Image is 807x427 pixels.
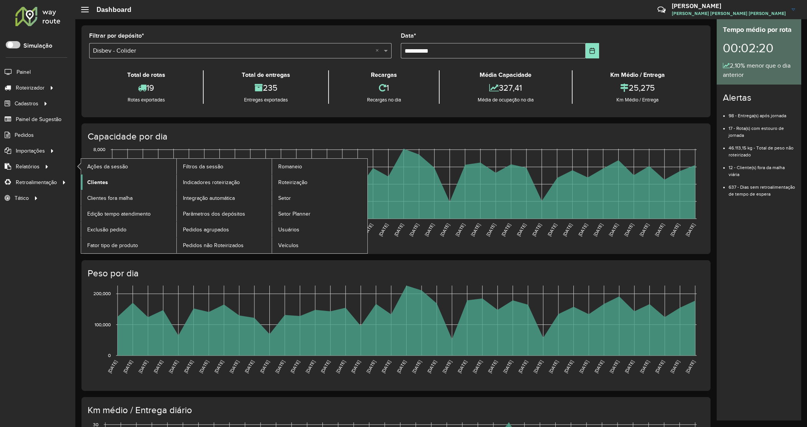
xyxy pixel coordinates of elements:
[183,210,245,218] span: Parâmetros dos depósitos
[426,359,437,374] text: [DATE]
[439,223,450,237] text: [DATE]
[380,359,392,374] text: [DATE]
[278,226,299,234] span: Usuários
[87,241,138,249] span: Fator tipo de produto
[563,359,574,374] text: [DATE]
[88,405,703,416] h4: Km médio / Entrega diário
[442,96,570,104] div: Média de ocupação no dia
[278,194,291,202] span: Setor
[138,359,149,374] text: [DATE]
[623,223,634,237] text: [DATE]
[533,359,544,374] text: [DATE]
[335,359,346,374] text: [DATE]
[331,80,437,96] div: 1
[122,359,133,374] text: [DATE]
[16,147,45,155] span: Importações
[424,223,435,237] text: [DATE]
[272,206,367,221] a: Setor Planner
[502,359,513,374] text: [DATE]
[729,106,795,119] li: 98 - Entrega(s) após jornada
[93,422,98,427] text: 30
[229,359,240,374] text: [DATE]
[23,41,52,50] label: Simulação
[213,359,224,374] text: [DATE]
[91,80,201,96] div: 19
[177,190,272,206] a: Integração automática
[562,223,573,237] text: [DATE]
[107,359,118,374] text: [DATE]
[723,25,795,35] div: Tempo médio por rota
[654,359,665,374] text: [DATE]
[93,291,111,296] text: 200,000
[320,359,331,374] text: [DATE]
[723,92,795,103] h4: Alertas
[15,194,29,202] span: Tático
[88,131,703,142] h4: Capacidade por dia
[91,96,201,104] div: Rotas exportadas
[16,84,45,92] span: Roteirizador
[654,223,665,237] text: [DATE]
[362,223,374,237] text: [DATE]
[393,223,404,237] text: [DATE]
[365,359,377,374] text: [DATE]
[272,238,367,253] a: Veículos
[87,210,151,218] span: Edição tempo atendimento
[183,241,244,249] span: Pedidos não Roteirizados
[15,131,34,139] span: Pedidos
[177,159,272,174] a: Filtros da sessão
[457,359,468,374] text: [DATE]
[259,359,270,374] text: [DATE]
[487,359,498,374] text: [DATE]
[177,222,272,237] a: Pedidos agrupados
[411,359,422,374] text: [DATE]
[723,61,795,80] div: 2,10% menor que o dia anterior
[272,159,367,174] a: Romaneio
[729,158,795,178] li: 12 - Cliente(s) fora da malha viária
[305,359,316,374] text: [DATE]
[672,10,786,17] span: [PERSON_NAME] [PERSON_NAME] [PERSON_NAME]
[198,359,209,374] text: [DATE]
[485,223,496,237] text: [DATE]
[206,80,326,96] div: 235
[516,223,527,237] text: [DATE]
[87,194,133,202] span: Clientes fora malha
[183,359,194,374] text: [DATE]
[278,241,299,249] span: Veículos
[685,359,696,374] text: [DATE]
[470,223,481,237] text: [DATE]
[81,206,176,221] a: Edição tempo atendimento
[517,359,528,374] text: [DATE]
[183,163,223,171] span: Filtros da sessão
[723,35,795,61] div: 00:02:20
[608,223,619,237] text: [DATE]
[206,96,326,104] div: Entregas exportadas
[206,70,326,80] div: Total de entregas
[578,359,589,374] text: [DATE]
[350,359,361,374] text: [DATE]
[274,359,286,374] text: [DATE]
[87,226,126,234] span: Exclusão pedido
[531,223,542,237] text: [DATE]
[272,222,367,237] a: Usuários
[442,359,453,374] text: [DATE]
[16,178,57,186] span: Retroalimentação
[81,190,176,206] a: Clientes fora malha
[593,223,604,237] text: [DATE]
[16,163,40,171] span: Relatórios
[81,174,176,190] a: Clientes
[577,223,588,237] text: [DATE]
[87,163,128,171] span: Ações da sessão
[669,223,681,237] text: [DATE]
[89,31,144,40] label: Filtrar por depósito
[653,2,670,18] a: Contato Rápido
[455,223,466,237] text: [DATE]
[669,359,681,374] text: [DATE]
[88,268,703,279] h4: Peso por dia
[442,80,570,96] div: 327,41
[278,178,307,186] span: Roteirização
[401,31,416,40] label: Data
[500,223,511,237] text: [DATE]
[396,359,407,374] text: [DATE]
[89,5,131,14] h2: Dashboard
[93,147,105,152] text: 8,000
